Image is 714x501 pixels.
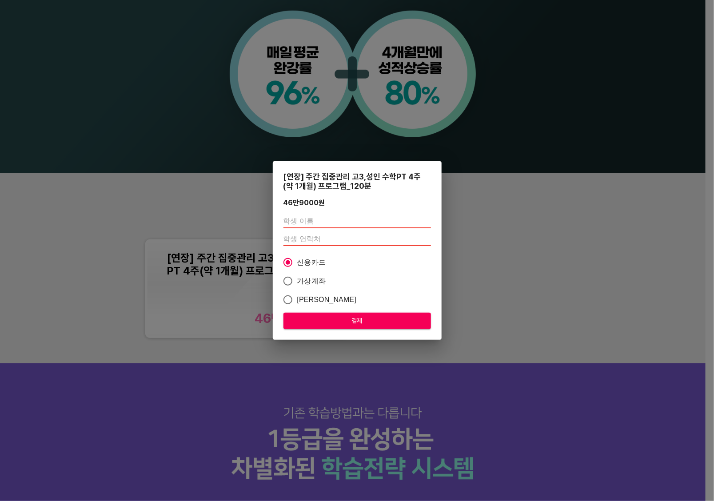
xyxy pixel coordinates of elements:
[297,257,326,268] span: 신용카드
[297,294,357,305] span: [PERSON_NAME]
[283,214,431,228] input: 학생 이름
[283,232,431,246] input: 학생 연락처
[283,199,325,207] div: 46만9000 원
[297,276,326,286] span: 가상계좌
[283,313,431,329] button: 결제
[283,172,431,191] div: [연장] 주간 집중관리 고3,성인 수학PT 4주(약 1개월) 프로그램_120분
[291,315,424,326] span: 결제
